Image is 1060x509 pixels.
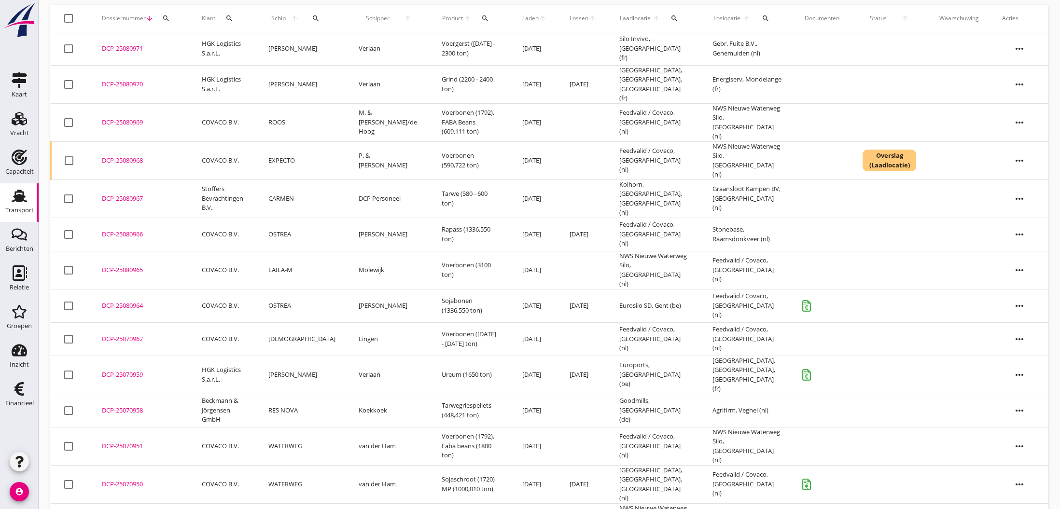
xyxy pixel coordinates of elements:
[1006,185,1033,212] i: more_horiz
[430,427,510,465] td: Voerbonen (1792), Faba beans (1800 ton)
[102,370,179,380] div: DCP-25070959
[10,361,29,368] div: Inzicht
[608,32,701,66] td: Silo Invivo, [GEOGRAPHIC_DATA] (fr)
[5,168,34,175] div: Capaciteit
[430,465,510,503] td: Sojaschroot (1720) MP (1000,010 ton)
[146,14,153,22] i: arrow_downward
[190,65,257,103] td: HGK Logistics S.a.r.L.
[652,14,661,22] i: arrow_upward
[430,218,510,251] td: Rapass (1336,550 ton)
[1006,433,1033,460] i: more_horiz
[162,14,170,22] i: search
[701,394,793,427] td: Agrifirm, Veghel (nl)
[257,65,347,103] td: [PERSON_NAME]
[430,103,510,141] td: Voerbonen (1792), FABA Beans (609,111 ton)
[511,356,558,394] td: [DATE]
[347,141,430,179] td: P. & [PERSON_NAME]
[701,289,793,322] td: Feedvalid / Covaco, [GEOGRAPHIC_DATA] (nl)
[558,289,608,322] td: [DATE]
[430,356,510,394] td: Ureum (1650 ton)
[511,465,558,503] td: [DATE]
[1006,326,1033,353] i: more_horiz
[347,103,430,141] td: M. & [PERSON_NAME]/de Hoog
[430,289,510,322] td: Sojabonen (1336,550 ton)
[712,14,742,23] span: Loslocatie
[742,14,752,22] i: arrow_upward
[558,356,608,394] td: [DATE]
[6,246,33,252] div: Berichten
[257,141,347,179] td: EXPECTO
[1006,257,1033,284] i: more_horiz
[190,427,257,465] td: COVACO B.V.
[102,80,179,89] div: DCP-25080970
[1006,471,1033,498] i: more_horiz
[190,218,257,251] td: COVACO B.V.
[347,322,430,356] td: Lingen
[257,289,347,322] td: OSTREA
[511,103,558,141] td: [DATE]
[701,251,793,289] td: Feedvalid / Covaco, [GEOGRAPHIC_DATA] (nl)
[511,322,558,356] td: [DATE]
[347,427,430,465] td: van der Ham
[558,465,608,503] td: [DATE]
[511,65,558,103] td: [DATE]
[347,465,430,503] td: van der Ham
[430,141,510,179] td: Voerbonen (590,722 ton)
[701,427,793,465] td: NWS Nieuwe Waterweg Silo, [GEOGRAPHIC_DATA] (nl)
[102,156,179,165] div: DCP-25080968
[608,251,701,289] td: NWS Nieuwe Waterweg Silo, [GEOGRAPHIC_DATA] (nl)
[430,32,510,66] td: Voergerst ([DATE] - 2300 ton)
[102,194,179,204] div: DCP-25080967
[1006,397,1033,424] i: more_horiz
[5,207,34,213] div: Transport
[670,14,678,22] i: search
[102,301,179,311] div: DCP-25080964
[268,14,288,23] span: Schip
[430,394,510,427] td: Tarwegriespellets (448,421 ton)
[190,179,257,218] td: Stoffers Bevrachtingen B.V.
[312,14,320,22] i: search
[511,427,558,465] td: [DATE]
[558,65,608,103] td: [DATE]
[190,356,257,394] td: HGK Logistics S.a.r.L.
[608,289,701,322] td: Eurosilo SD, Gent (be)
[430,322,510,356] td: Voerbonen ([DATE] - [DATE] ton)
[347,65,430,103] td: Verlaan
[430,65,510,103] td: Grind (2200 - 2400 ton)
[190,141,257,179] td: COVACO B.V.
[397,14,419,22] i: arrow_upward
[608,103,701,141] td: Feedvalid / Covaco, [GEOGRAPHIC_DATA] (nl)
[570,14,588,23] span: Lossen
[7,323,32,329] div: Groepen
[1006,109,1033,136] i: more_horiz
[102,441,179,451] div: DCP-25070951
[608,179,701,218] td: Kolhorn, [GEOGRAPHIC_DATA], [GEOGRAPHIC_DATA] (nl)
[10,284,29,290] div: Relatie
[608,356,701,394] td: Euroports, [GEOGRAPHIC_DATA] (be)
[257,427,347,465] td: WATERWEG
[102,44,179,54] div: DCP-25080971
[190,251,257,289] td: COVACO B.V.
[1002,14,1037,23] div: Acties
[863,150,916,171] div: Overslag (Laadlocatie)
[608,322,701,356] td: Feedvalid / Covaco, [GEOGRAPHIC_DATA] (nl)
[701,141,793,179] td: NWS Nieuwe Waterweg Silo, [GEOGRAPHIC_DATA] (nl)
[939,14,979,23] div: Waarschuwing
[102,334,179,344] div: DCP-25070962
[511,32,558,66] td: [DATE]
[430,179,510,218] td: Tarwe (580 - 600 ton)
[511,289,558,322] td: [DATE]
[5,400,34,406] div: Financieel
[608,218,701,251] td: Feedvalid / Covaco, [GEOGRAPHIC_DATA] (nl)
[588,14,596,22] i: arrow_upward
[10,130,29,136] div: Vracht
[102,230,179,239] div: DCP-25080966
[1006,35,1033,62] i: more_horiz
[347,356,430,394] td: Verlaan
[481,14,489,22] i: search
[257,465,347,503] td: WATERWEG
[257,394,347,427] td: RES NOVA
[102,14,146,23] span: Dossiernummer
[257,179,347,218] td: CARMEN
[511,394,558,427] td: [DATE]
